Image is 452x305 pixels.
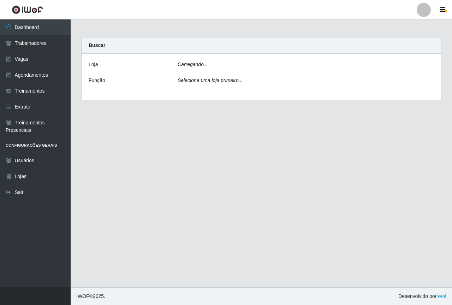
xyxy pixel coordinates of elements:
label: Função [89,77,105,84]
label: Loja [89,61,98,68]
i: Selecione uma loja primeiro... [178,77,243,83]
i: Carregando... [178,61,208,67]
img: CoreUI Logo [12,5,43,14]
span: Desenvolvido por [398,293,446,300]
span: IWOF [76,293,89,299]
span: © 2025 . [76,293,105,300]
strong: Buscar [89,42,105,48]
a: iWof [436,293,446,299]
